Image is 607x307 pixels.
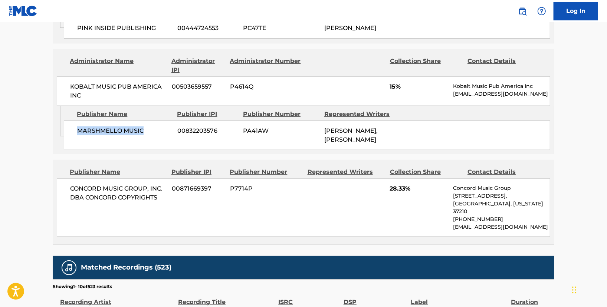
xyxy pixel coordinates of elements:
iframe: Chat Widget [570,271,607,307]
div: Publisher Number [243,110,319,119]
span: [PERSON_NAME] [324,24,376,32]
div: Contact Details [467,57,539,75]
span: 28.33% [390,184,447,193]
div: Represented Writers [308,168,384,176]
div: Collection Share [390,168,462,176]
span: 00832203576 [177,126,237,135]
img: help [537,7,546,16]
div: Recording Title [178,290,275,307]
a: Log In [554,2,598,20]
span: PC47TE [243,24,319,33]
p: [EMAIL_ADDRESS][DOMAIN_NAME] [453,90,550,98]
img: search [518,7,527,16]
span: [PERSON_NAME], [PERSON_NAME] [324,127,378,143]
span: CONCORD MUSIC GROUP, INC. DBA CONCORD COPYRIGHTS [70,184,166,202]
span: 00503659557 [172,82,224,91]
div: Administrator Name [70,57,166,75]
h5: Matched Recordings (523) [81,263,171,272]
div: Administrator Number [230,57,302,75]
div: Collection Share [390,57,462,75]
span: 00444724553 [177,24,237,33]
span: PINK INSIDE PUBLISHING [77,24,172,33]
div: Label [411,290,507,307]
p: [EMAIL_ADDRESS][DOMAIN_NAME] [453,223,550,231]
span: P7714P [230,184,302,193]
img: Matched Recordings [65,263,73,272]
div: Publisher IPI [171,168,224,176]
div: Administrator IPI [171,57,224,75]
p: [PHONE_NUMBER] [453,215,550,223]
div: Publisher Name [70,168,166,176]
div: Contact Details [467,168,539,176]
p: [STREET_ADDRESS], [453,192,550,200]
span: P4614Q [230,82,302,91]
div: Publisher IPI [177,110,237,119]
p: Kobalt Music Pub America Inc [453,82,550,90]
div: ISRC [278,290,340,307]
span: 00871669397 [172,184,224,193]
div: DSP [344,290,407,307]
p: [GEOGRAPHIC_DATA], [US_STATE] 37210 [453,200,550,215]
div: Publisher Number [230,168,302,176]
span: MARSHMELLO MUSIC [77,126,172,135]
p: Showing 1 - 10 of 523 results [53,283,112,290]
span: KOBALT MUSIC PUB AMERICA INC [70,82,166,100]
div: Represented Writers [324,110,400,119]
div: Help [534,4,549,19]
div: Publisher Name [77,110,171,119]
div: Recording Artist [60,290,174,307]
a: Public Search [515,4,530,19]
div: Drag [572,279,577,301]
span: 15% [390,82,447,91]
span: PA41AW [243,126,319,135]
p: Concord Music Group [453,184,550,192]
img: MLC Logo [9,6,37,16]
div: Duration [511,290,551,307]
